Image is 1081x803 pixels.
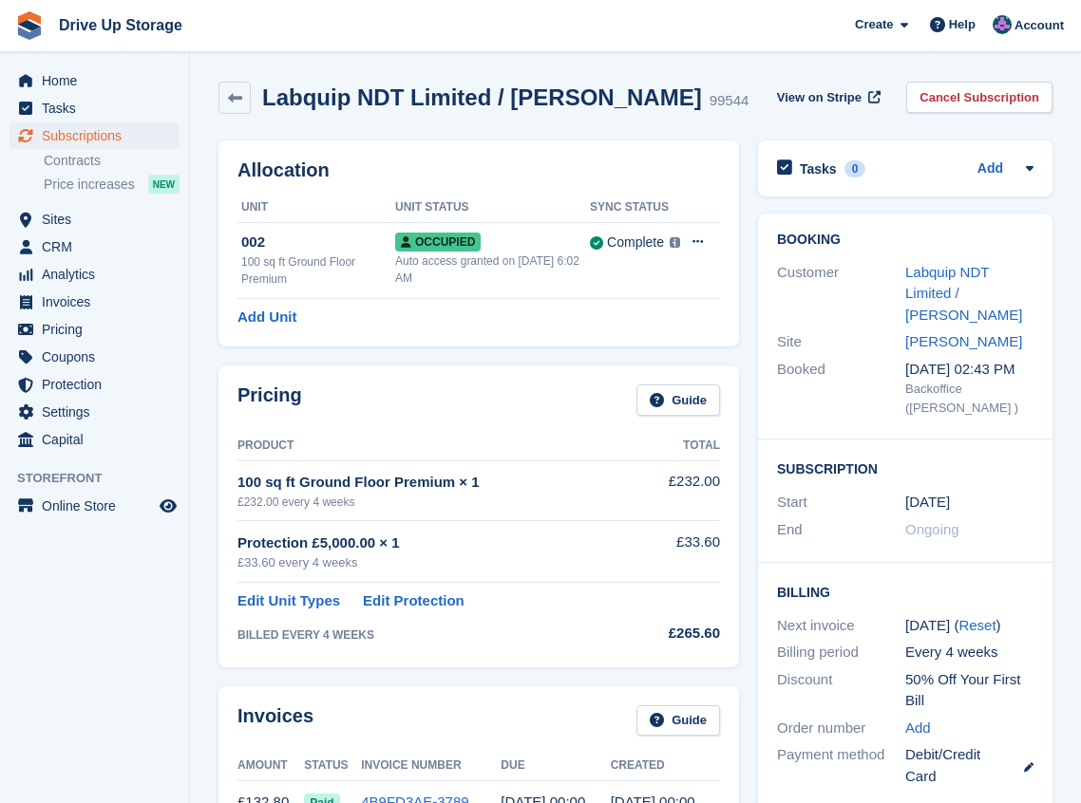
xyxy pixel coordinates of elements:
[9,316,180,343] a: menu
[636,705,720,737] a: Guide
[607,233,664,252] div: Complete
[395,252,590,287] div: Auto access granted on [DATE] 6:02 AM
[42,261,156,288] span: Analytics
[777,615,905,637] div: Next invoice
[17,469,189,488] span: Storefront
[9,371,180,398] a: menu
[42,493,156,519] span: Online Store
[905,718,931,739] a: Add
[590,193,680,223] th: Sync Status
[9,426,180,453] a: menu
[42,344,156,370] span: Coupons
[237,590,340,612] a: Edit Unit Types
[395,193,590,223] th: Unit Status
[977,159,1003,180] a: Add
[635,431,720,461] th: Total
[148,175,180,194] div: NEW
[9,493,180,519] a: menu
[9,122,180,149] a: menu
[42,371,156,398] span: Protection
[241,253,395,288] div: 100 sq ft Ground Floor Premium
[958,617,996,633] a: Reset
[905,380,1034,417] div: Backoffice ([PERSON_NAME] )
[905,264,1022,323] a: Labquip NDT Limited / [PERSON_NAME]
[710,90,749,112] div: 99544
[777,744,905,787] div: Payment method
[905,642,1034,663] div: Every 4 weeks
[361,751,501,781] th: Invoice Number
[9,67,180,94] a: menu
[42,233,156,260] span: CRM
[237,553,635,572] div: £33.60 every 4 weeks
[15,11,44,40] img: stora-icon-8386f47178a22dfd0bd8f6a31ec36ba5ce8667c1dd55bd0f319d3a0aa187defe.svg
[42,289,156,315] span: Invoices
[9,344,180,370] a: menu
[9,206,180,233] a: menu
[237,705,313,737] h2: Invoices
[501,751,610,781] th: Due
[42,426,156,453] span: Capital
[777,233,1034,248] h2: Booking
[237,751,304,781] th: Amount
[777,88,862,107] span: View on Stripe
[844,160,866,177] div: 0
[670,237,680,248] img: icon-info-grey-7440780725fd019a000dd9b08b2336e03edf1995a4989e88bcd33f0948082b44.svg
[905,744,1034,787] div: Debit/Credit Card
[262,84,702,110] h2: Labquip NDT Limited / [PERSON_NAME]
[42,316,156,343] span: Pricing
[949,15,976,34] span: Help
[9,399,180,425] a: menu
[635,521,720,583] td: £33.60
[905,615,1034,637] div: [DATE] ( )
[905,521,959,537] span: Ongoing
[9,261,180,288] a: menu
[304,751,361,781] th: Status
[993,15,1012,34] img: Andy
[777,669,905,712] div: Discount
[237,307,296,328] a: Add Unit
[635,460,720,520] td: £232.00
[777,519,905,541] div: End
[635,623,720,644] div: £265.60
[42,206,156,233] span: Sites
[237,384,302,416] h2: Pricing
[777,262,905,327] div: Customer
[905,492,950,514] time: 2025-08-07 23:00:00 UTC
[905,333,1022,349] a: [PERSON_NAME]
[905,359,1034,381] div: [DATE] 02:43 PM
[777,582,1034,601] h2: Billing
[44,174,180,195] a: Price increases NEW
[636,384,720,416] a: Guide
[777,492,905,514] div: Start
[777,331,905,353] div: Site
[237,472,635,494] div: 100 sq ft Ground Floor Premium × 1
[42,95,156,121] span: Tasks
[777,718,905,739] div: Order number
[237,626,635,644] div: BILLED EVERY 4 WEEKS
[769,82,884,113] a: View on Stripe
[777,458,1034,477] h2: Subscription
[777,359,905,418] div: Booked
[42,122,156,149] span: Subscriptions
[237,159,720,181] h2: Allocation
[237,193,395,223] th: Unit
[611,751,720,781] th: Created
[237,431,635,461] th: Product
[9,95,180,121] a: menu
[9,233,180,260] a: menu
[9,289,180,315] a: menu
[44,152,180,170] a: Contracts
[363,590,465,612] a: Edit Protection
[237,532,635,554] div: Protection £5,000.00 × 1
[395,233,481,252] span: Occupied
[241,232,395,253] div: 002
[237,494,635,511] div: £232.00 every 4 weeks
[51,9,190,41] a: Drive Up Storage
[855,15,893,34] span: Create
[800,160,837,177] h2: Tasks
[777,642,905,663] div: Billing period
[42,399,156,425] span: Settings
[1015,16,1064,35] span: Account
[44,176,135,194] span: Price increases
[905,669,1034,712] div: 50% Off Your First Bill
